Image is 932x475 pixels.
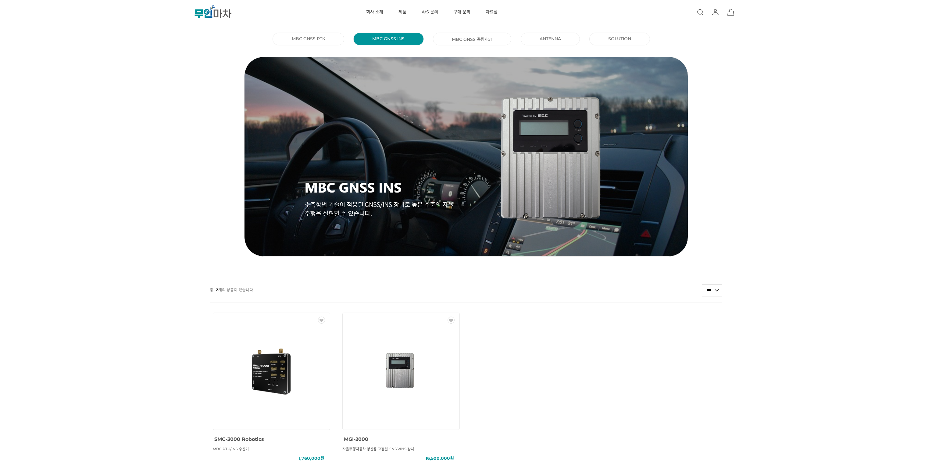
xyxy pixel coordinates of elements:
[299,456,324,461] span: 1,760,000원
[426,456,454,461] span: 16,500,000원
[608,36,631,41] a: SOLUTION
[213,447,250,451] span: MBC RTK/INS 수신기.
[292,36,325,41] a: MBC GNSS RTK
[448,317,455,324] img: 관심상품 등록 전
[216,287,218,292] strong: 2
[214,435,264,442] a: SMC-3000 Robotics
[210,284,254,296] p: 총 개의 상품이 있습니다.
[238,57,694,257] img: thumbnail_MBC_GNSS_INS.png
[448,317,457,324] span: WISH
[540,36,561,41] a: ANTENNA
[374,344,429,399] img: MGI-2000
[318,317,327,324] span: WISH
[452,36,492,42] a: MBC GNSS 측량/IoT
[318,317,325,324] img: 관심상품 등록 전
[344,435,368,442] a: MGI-2000
[214,436,264,442] span: SMC-3000 Robotics
[342,447,414,451] span: 자율주행자동차 양산용 고정밀 GNSS/INS 장치
[344,436,368,442] span: MGI-2000
[372,36,405,41] a: MBC GNSS INS
[244,344,299,399] img: SMC-3000 Robotics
